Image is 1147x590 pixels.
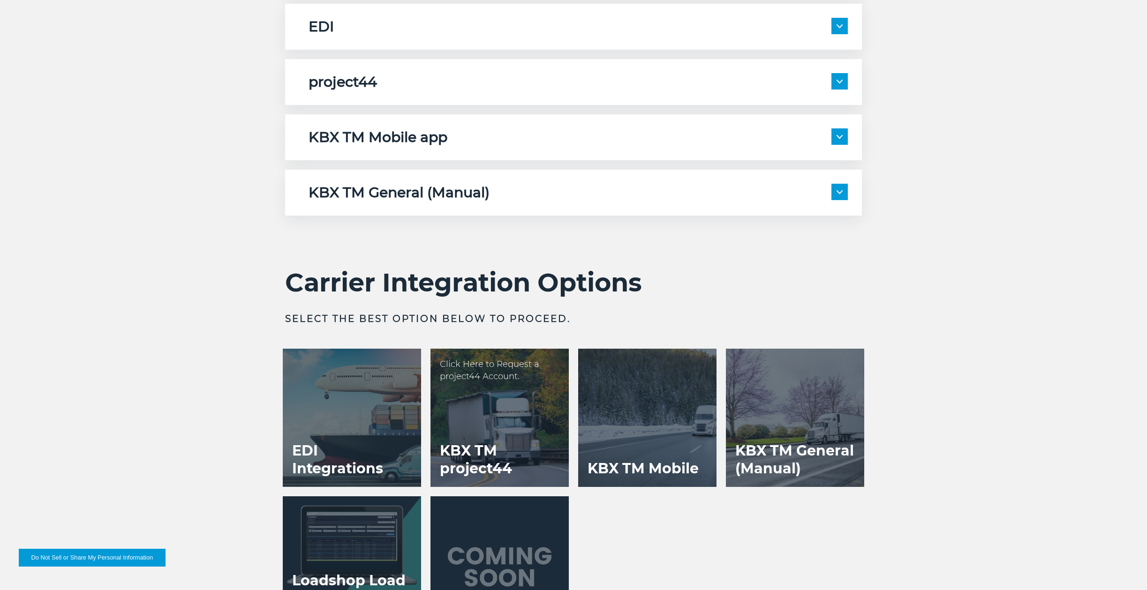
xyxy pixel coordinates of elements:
img: arrow [837,24,843,28]
h3: KBX TM General (Manual) [726,433,864,487]
img: arrow [837,135,843,139]
a: KBX TM General (Manual) [726,349,864,487]
h3: KBX TM project44 [430,433,569,487]
button: Do Not Sell or Share My Personal Information [19,549,166,567]
h3: EDI Integrations [283,433,421,487]
a: EDI Integrations [283,349,421,487]
h2: Carrier Integration Options [285,267,862,298]
h5: project44 [309,73,377,91]
a: KBX TM Mobile [578,349,717,487]
h5: EDI [309,18,334,36]
img: arrow [837,80,843,83]
p: Click Here to Request a project44 Account. [440,358,559,382]
a: KBX TM project44 [430,349,569,487]
h3: KBX TM Mobile [578,450,708,487]
h5: KBX TM General (Manual) [309,184,490,202]
h5: KBX TM Mobile app [309,128,447,146]
img: arrow [837,190,843,194]
h3: Select the best option below to proceed. [285,312,862,325]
